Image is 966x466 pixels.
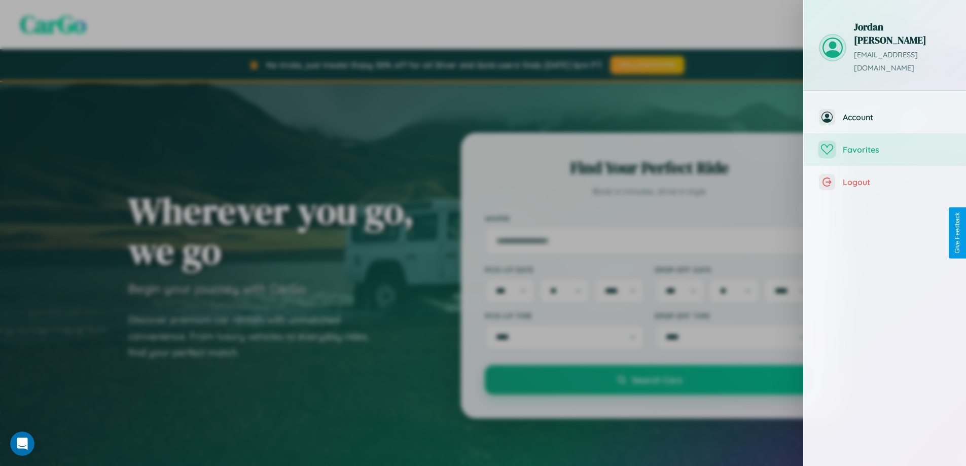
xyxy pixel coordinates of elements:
[843,177,951,187] span: Logout
[804,101,966,133] button: Account
[804,133,966,166] button: Favorites
[843,112,951,122] span: Account
[854,20,951,47] h3: Jordan [PERSON_NAME]
[854,49,951,75] p: [EMAIL_ADDRESS][DOMAIN_NAME]
[843,145,951,155] span: Favorites
[10,432,34,456] iframe: Intercom live chat
[954,212,961,254] div: Give Feedback
[804,166,966,198] button: Logout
